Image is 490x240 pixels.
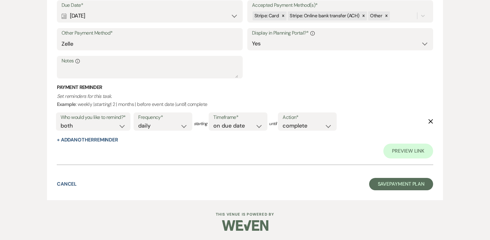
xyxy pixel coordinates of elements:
[176,101,185,107] i: until
[94,101,110,107] i: starting
[138,113,188,122] label: Frequency*
[254,13,279,19] span: Stripe: Card
[61,113,126,122] label: Who would you like to remind?*
[57,182,77,187] button: Cancel
[57,84,433,91] h3: Payment Reminder
[57,93,112,99] i: Set reminders for this task.
[283,113,332,122] label: Action*
[62,29,238,38] label: Other Payment Method*
[269,120,276,127] span: until
[222,215,268,236] img: Weven Logo
[213,113,263,122] label: Timeframe*
[252,29,428,38] label: Display in Planning Portal?*
[370,13,382,19] span: Other
[62,1,238,10] label: Due Date*
[57,137,118,142] button: + AddAnotherReminder
[369,178,433,190] button: SavePayment Plan
[194,120,207,127] span: starting
[62,57,238,65] label: Notes
[383,144,433,158] a: Preview Link
[57,92,433,108] p: : weekly | | 2 | months | before event date | | complete
[57,101,76,107] b: Example
[62,10,238,22] div: [DATE]
[252,1,428,10] label: Accepted Payment Method(s)*
[290,13,359,19] span: Stripe: Online bank transfer (ACH)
